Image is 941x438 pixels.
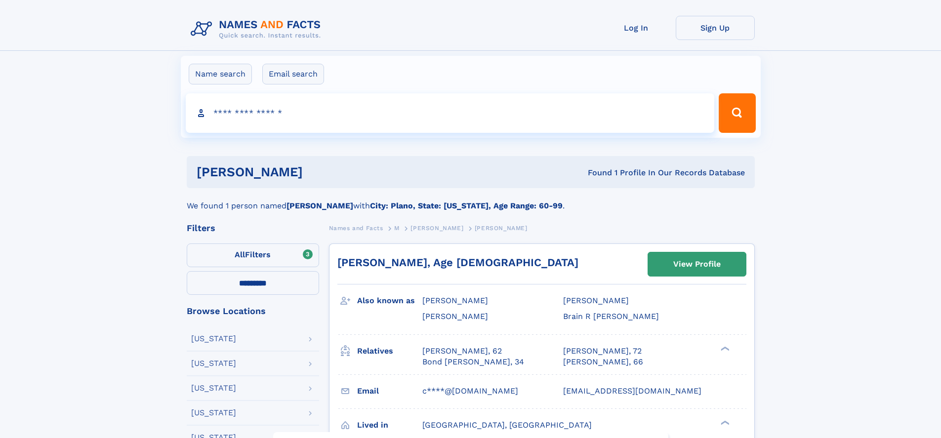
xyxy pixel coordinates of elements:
[422,296,488,305] span: [PERSON_NAME]
[357,417,422,434] h3: Lived in
[189,64,252,84] label: Name search
[648,252,746,276] a: View Profile
[563,296,629,305] span: [PERSON_NAME]
[262,64,324,84] label: Email search
[475,225,528,232] span: [PERSON_NAME]
[422,357,524,367] a: Bond [PERSON_NAME], 34
[445,167,745,178] div: Found 1 Profile In Our Records Database
[676,16,755,40] a: Sign Up
[191,384,236,392] div: [US_STATE]
[186,93,715,133] input: search input
[673,253,721,276] div: View Profile
[563,386,701,396] span: [EMAIL_ADDRESS][DOMAIN_NAME]
[337,256,578,269] a: [PERSON_NAME], Age [DEMOGRAPHIC_DATA]
[357,383,422,399] h3: Email
[357,343,422,359] h3: Relatives
[563,357,643,367] a: [PERSON_NAME], 66
[187,307,319,316] div: Browse Locations
[370,201,563,210] b: City: Plano, State: [US_STATE], Age Range: 60-99
[191,335,236,343] div: [US_STATE]
[422,312,488,321] span: [PERSON_NAME]
[563,312,659,321] span: Brain R [PERSON_NAME]
[718,419,730,426] div: ❯
[394,225,400,232] span: M
[191,409,236,417] div: [US_STATE]
[563,346,642,357] a: [PERSON_NAME], 72
[394,222,400,234] a: M
[410,225,463,232] span: [PERSON_NAME]
[187,16,329,42] img: Logo Names and Facts
[597,16,676,40] a: Log In
[191,359,236,367] div: [US_STATE]
[187,224,319,233] div: Filters
[422,346,502,357] a: [PERSON_NAME], 62
[187,243,319,267] label: Filters
[329,222,383,234] a: Names and Facts
[357,292,422,309] h3: Also known as
[718,345,730,352] div: ❯
[197,166,446,178] h1: [PERSON_NAME]
[187,188,755,212] div: We found 1 person named with .
[422,420,592,430] span: [GEOGRAPHIC_DATA], [GEOGRAPHIC_DATA]
[235,250,245,259] span: All
[410,222,463,234] a: [PERSON_NAME]
[719,93,755,133] button: Search Button
[286,201,353,210] b: [PERSON_NAME]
